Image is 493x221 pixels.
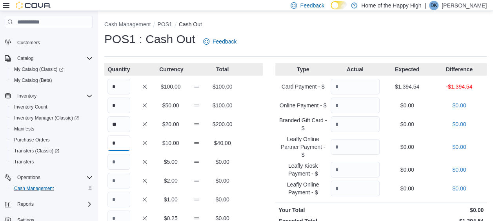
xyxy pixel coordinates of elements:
input: Quantity [107,98,130,113]
p: Branded Gift Card - $ [278,116,327,132]
a: Feedback [200,34,240,49]
span: Customers [17,40,40,46]
img: Cova [16,2,51,9]
button: POS1 [157,21,172,27]
input: Quantity [331,116,380,132]
a: Transfers (Classic) [8,145,96,156]
span: Cash Management [11,184,93,193]
p: $100.00 [159,83,182,91]
p: $0.00 [435,143,484,151]
span: Operations [14,173,93,182]
input: Quantity [331,162,380,178]
span: Reports [14,199,93,209]
p: $0.00 [383,166,432,174]
a: Transfers (Classic) [11,146,62,156]
button: Manifests [8,123,96,134]
a: Customers [14,38,43,47]
p: $100.00 [211,83,234,91]
input: Quantity [331,139,380,155]
button: Purchase Orders [8,134,96,145]
p: $5.00 [159,158,182,166]
p: Difference [435,65,484,73]
button: Inventory Count [8,101,96,112]
a: My Catalog (Beta) [11,76,55,85]
a: Manifests [11,124,37,134]
p: $0.00 [211,158,234,166]
button: Operations [14,173,44,182]
p: $10.00 [159,139,182,147]
p: $2.00 [159,177,182,185]
span: Inventory [17,93,36,99]
span: Catalog [17,55,33,62]
span: Inventory Manager (Classic) [14,115,79,121]
p: $0.00 [383,101,432,109]
span: Inventory Manager (Classic) [11,113,93,123]
span: Cash Management [14,185,54,192]
a: My Catalog (Classic) [11,65,67,74]
p: $1.00 [159,196,182,203]
span: Manifests [11,124,93,134]
span: Purchase Orders [14,137,50,143]
span: Reports [17,201,34,207]
p: $0.00 [435,101,484,109]
p: $0.00 [435,120,484,128]
p: $0.00 [383,206,484,214]
p: $0.00 [435,166,484,174]
span: Transfers [11,157,93,167]
input: Quantity [107,79,130,94]
button: Customers [2,36,96,48]
p: Type [278,65,327,73]
p: $0.00 [211,196,234,203]
p: Actual [331,65,380,73]
button: Transfers [8,156,96,167]
a: Transfers [11,157,37,167]
p: Quantity [107,65,130,73]
a: Inventory Count [11,102,51,112]
div: Denim Keddy [429,1,438,10]
nav: An example of EuiBreadcrumbs [104,20,487,30]
p: $20.00 [159,120,182,128]
button: Reports [2,199,96,210]
span: Customers [14,37,93,47]
p: $0.00 [383,120,432,128]
span: Inventory Count [14,104,47,110]
button: Catalog [2,53,96,64]
input: Quantity [107,154,130,170]
input: Quantity [107,192,130,207]
span: Transfers (Classic) [11,146,93,156]
p: Online Payment - $ [278,101,327,109]
p: Card Payment - $ [278,83,327,91]
p: $100.00 [211,101,234,109]
p: $200.00 [211,120,234,128]
p: $40.00 [211,139,234,147]
span: Transfers (Classic) [14,148,59,154]
input: Dark Mode [331,1,347,9]
input: Quantity [331,79,380,94]
span: My Catalog (Classic) [11,65,93,74]
p: -$1,394.54 [435,83,484,91]
p: Expected [383,65,432,73]
span: Manifests [14,126,34,132]
input: Quantity [331,98,380,113]
button: My Catalog (Beta) [8,75,96,86]
p: $0.00 [383,185,432,192]
button: Inventory [2,91,96,101]
p: $0.00 [211,177,234,185]
a: Purchase Orders [11,135,53,145]
button: Catalog [14,54,36,63]
p: Your Total [278,206,379,214]
button: Inventory [14,91,40,101]
span: DK [431,1,437,10]
p: Leafly Online Payment - $ [278,181,327,196]
span: My Catalog (Beta) [14,77,52,83]
input: Quantity [331,181,380,196]
span: Inventory [14,91,93,101]
a: Inventory Manager (Classic) [11,113,82,123]
p: Leafly Online Partner Payment - $ [278,135,327,159]
span: Purchase Orders [11,135,93,145]
p: Currency [159,65,182,73]
p: | [424,1,426,10]
button: Cash Management [8,183,96,194]
span: Transfers [14,159,34,165]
